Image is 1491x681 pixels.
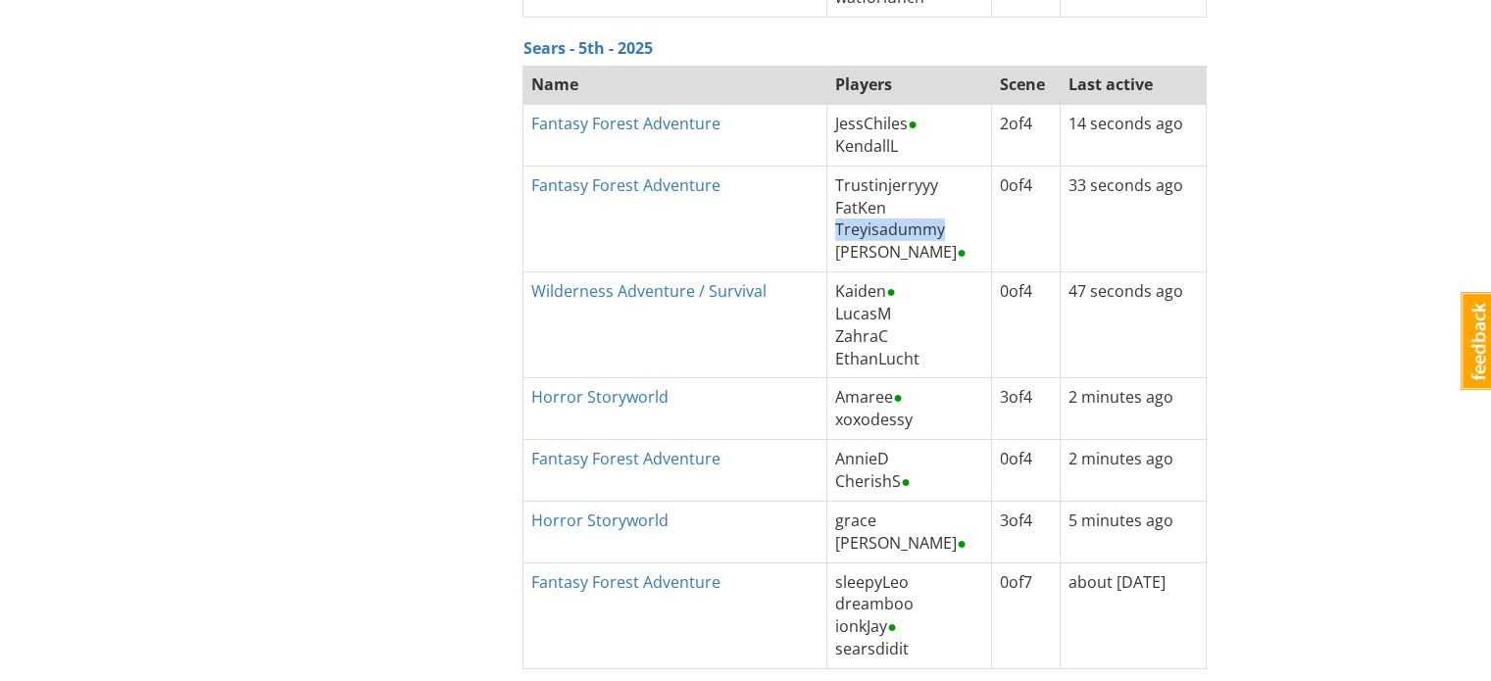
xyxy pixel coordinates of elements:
a: Fantasy Forest Adventure [531,448,721,469]
th: Scene [991,66,1060,105]
a: Horror Storyworld [531,386,669,408]
td: 14 seconds ago [1060,105,1206,167]
a: Horror Storyworld [531,510,669,531]
span: xoxodessy [835,409,913,430]
span: dreamboo [835,593,914,614]
span: Amaree [835,386,903,408]
a: Fantasy Forest Adventure [531,113,721,134]
td: 2 minutes ago [1060,378,1206,440]
span: Kaiden [835,280,896,302]
td: 0 of 4 [991,166,1060,271]
span: EthanLucht [835,348,919,369]
span: ionkJay [835,615,897,637]
span: JessChiles [835,113,918,134]
th: Last active [1060,66,1206,105]
span: CherishS [835,470,911,492]
td: 2 minutes ago [1060,440,1206,502]
a: Sears - 5th - 2025 [523,37,653,59]
span: ● [957,532,967,554]
span: Trustinjerryyy [835,174,938,196]
span: grace [835,510,876,531]
span: sleepyLeo [835,571,909,593]
td: 3 of 4 [991,378,1060,440]
span: ● [893,386,903,408]
td: 2 of 4 [991,105,1060,167]
span: Treyisadummy [835,219,945,240]
th: Name [523,66,827,105]
td: 33 seconds ago [1060,166,1206,271]
a: Wilderness Adventure / Survival [531,280,767,302]
span: AnnieD [835,448,889,469]
span: FatKen [835,197,886,219]
span: KendallL [835,135,898,157]
span: LucasM [835,303,891,324]
span: [PERSON_NAME] [835,241,967,263]
a: Fantasy Forest Adventure [531,174,721,196]
td: about [DATE] [1060,562,1206,668]
td: 0 of 4 [991,272,1060,378]
span: ● [887,615,897,637]
th: Players [827,66,991,105]
td: 3 of 4 [991,501,1060,562]
span: ● [957,241,967,263]
td: 0 of 4 [991,440,1060,502]
td: 47 seconds ago [1060,272,1206,378]
span: [PERSON_NAME] [835,532,967,554]
span: ZahraC [835,325,888,347]
span: ● [886,280,896,302]
span: searsdidit [835,638,909,659]
span: ● [908,113,918,134]
td: 0 of 7 [991,562,1060,668]
span: ● [901,470,911,492]
td: 5 minutes ago [1060,501,1206,562]
a: Fantasy Forest Adventure [531,571,721,593]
